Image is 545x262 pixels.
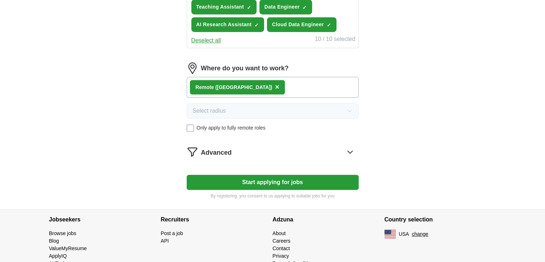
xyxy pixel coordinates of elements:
button: Cloud Data Engineer✓ [267,17,336,32]
button: Deselect all [191,36,221,45]
a: ValueMyResume [49,245,87,251]
input: Only apply to fully remote roles [187,125,194,132]
span: ✓ [247,5,251,10]
a: Post a job [161,230,183,236]
a: ApplyIQ [49,253,67,259]
a: Browse jobs [49,230,76,236]
a: API [161,238,169,244]
a: Contact [273,245,290,251]
span: × [275,83,279,91]
span: Advanced [201,148,232,158]
span: Data Engineer [264,3,300,11]
span: AI Research Assistant [196,21,252,28]
img: US flag [384,230,396,238]
span: Teaching Assistant [196,3,244,11]
span: USA [399,230,409,238]
a: Privacy [273,253,289,259]
div: Remote ([GEOGRAPHIC_DATA]) [196,84,272,91]
button: Select radius [187,103,359,118]
button: × [275,82,279,93]
a: Careers [273,238,291,244]
img: location.png [187,62,198,74]
span: ✓ [254,22,259,28]
a: Blog [49,238,59,244]
a: About [273,230,286,236]
span: Cloud Data Engineer [272,21,324,28]
img: filter [187,146,198,158]
h4: Country selection [384,210,496,230]
label: Where do you want to work? [201,64,289,73]
button: Start applying for jobs [187,175,359,190]
span: Select radius [193,107,226,115]
span: Only apply to fully remote roles [197,124,266,132]
button: AI Research Assistant✓ [191,17,264,32]
span: ✓ [302,5,307,10]
p: By registering, you consent to us applying to suitable jobs for you [187,193,359,199]
div: 10 / 10 selected [315,35,355,45]
button: change [412,230,428,238]
span: ✓ [327,22,331,28]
